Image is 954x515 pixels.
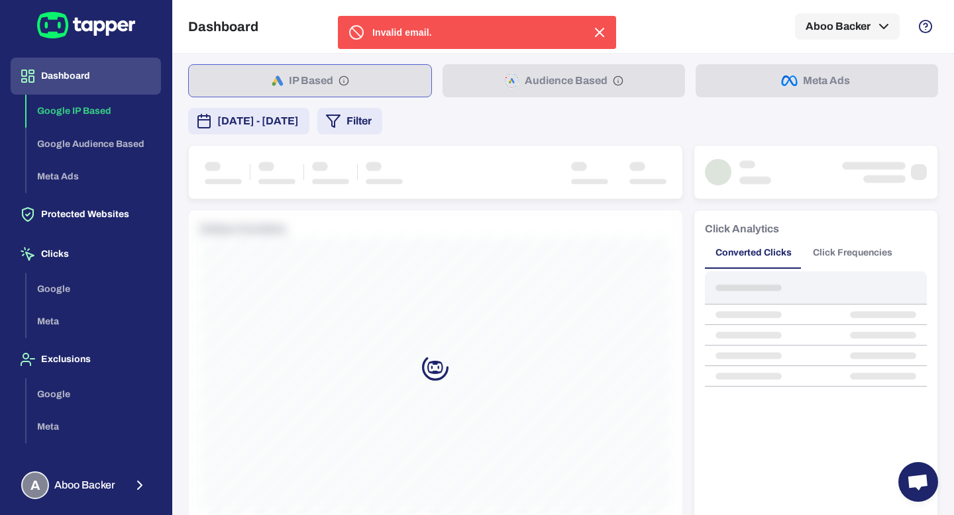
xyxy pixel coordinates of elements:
button: Click Frequencies [802,237,903,269]
button: AAboo Backer [11,466,161,504]
button: Converted Clicks [705,237,802,269]
a: Open chat [898,462,938,502]
a: Exclusions [11,353,161,364]
button: Filter [317,108,382,134]
button: Protected Websites [11,196,161,233]
button: Dashboard [11,58,161,95]
a: Clicks [11,248,161,259]
span: Aboo Backer [54,479,115,492]
button: Exclusions [11,341,161,378]
button: Clicks [11,236,161,273]
a: Protected Websites [11,208,161,219]
h5: Dashboard [188,19,258,34]
a: Dashboard [11,70,161,81]
h6: Click Analytics [705,221,779,237]
span: [DATE] - [DATE] [217,113,299,129]
button: Aboo Backer [795,13,900,40]
div: A [21,471,49,499]
p: Invalid email. [372,26,432,40]
button: [DATE] - [DATE] [188,108,309,134]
